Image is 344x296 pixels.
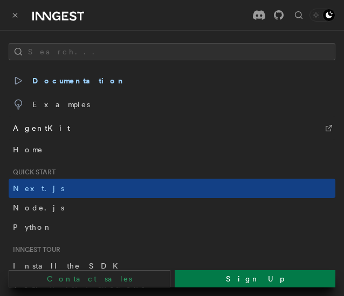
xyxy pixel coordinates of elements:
[13,73,126,88] span: Documentation
[13,121,70,136] span: AgentKit
[13,184,64,193] span: Next.js
[13,97,90,112] span: Examples
[292,9,305,22] button: Find something...
[9,93,335,116] a: Examples
[9,140,335,159] a: Home
[9,116,335,140] a: AgentKit
[13,262,125,270] span: Install the SDK
[9,179,335,198] a: Next.js
[309,9,335,22] button: Toggle dark mode
[9,256,335,276] a: Install the SDK
[13,144,43,155] span: Home
[9,43,335,60] button: Search...
[9,168,56,177] span: Quick start
[175,270,335,287] a: Sign Up
[9,9,22,22] button: Toggle navigation
[9,198,335,217] a: Node.js
[13,203,64,212] span: Node.js
[9,217,335,237] a: Python
[9,245,60,254] span: Inngest tour
[13,223,52,231] span: Python
[9,69,335,93] a: Documentation
[9,270,170,287] a: Contact sales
